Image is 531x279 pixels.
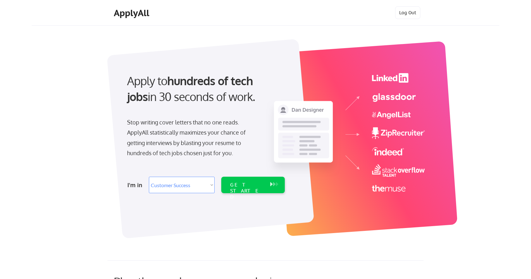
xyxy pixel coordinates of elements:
[127,117,257,158] div: Stop writing cover letters that no one reads. ApplyAll statistically maximizes your chance of get...
[395,6,420,19] button: Log Out
[230,182,264,200] div: GET STARTED
[114,8,151,18] div: ApplyAll
[127,180,145,190] div: I'm in
[127,73,256,104] strong: hundreds of tech jobs
[127,73,282,105] div: Apply to in 30 seconds of work.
